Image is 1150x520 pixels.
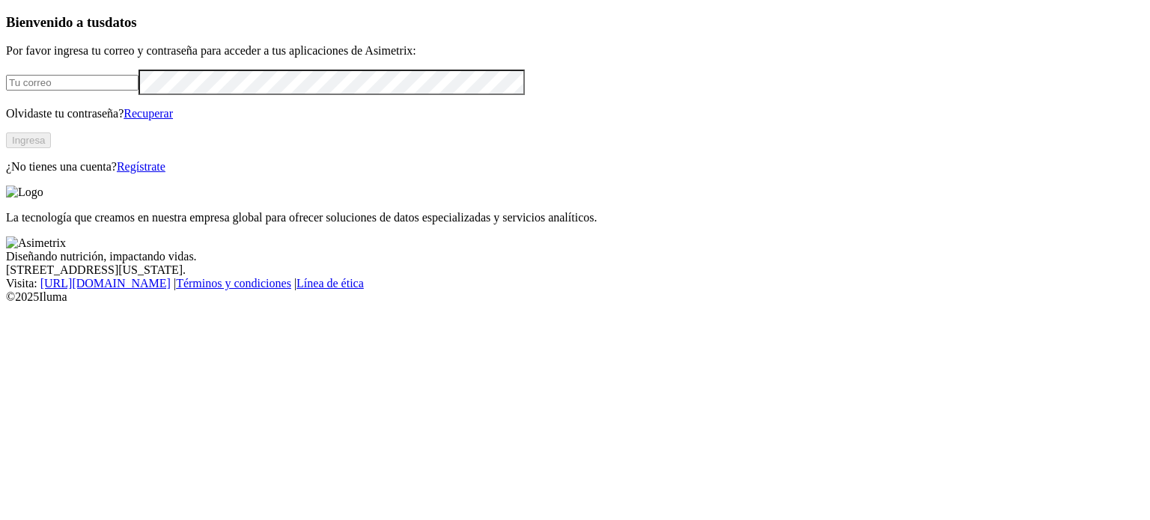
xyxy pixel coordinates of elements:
p: La tecnología que creamos en nuestra empresa global para ofrecer soluciones de datos especializad... [6,211,1144,224]
div: © 2025 Iluma [6,290,1144,304]
img: Asimetrix [6,236,66,250]
span: datos [105,14,137,30]
a: Regístrate [117,160,165,173]
a: Línea de ética [296,277,364,290]
h3: Bienvenido a tus [6,14,1144,31]
p: ¿No tienes una cuenta? [6,160,1144,174]
p: Por favor ingresa tu correo y contraseña para acceder a tus aplicaciones de Asimetrix: [6,44,1144,58]
p: Olvidaste tu contraseña? [6,107,1144,120]
div: [STREET_ADDRESS][US_STATE]. [6,263,1144,277]
a: Recuperar [124,107,173,120]
div: Diseñando nutrición, impactando vidas. [6,250,1144,263]
a: [URL][DOMAIN_NAME] [40,277,171,290]
img: Logo [6,186,43,199]
div: Visita : | | [6,277,1144,290]
input: Tu correo [6,75,139,91]
button: Ingresa [6,132,51,148]
a: Términos y condiciones [176,277,291,290]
